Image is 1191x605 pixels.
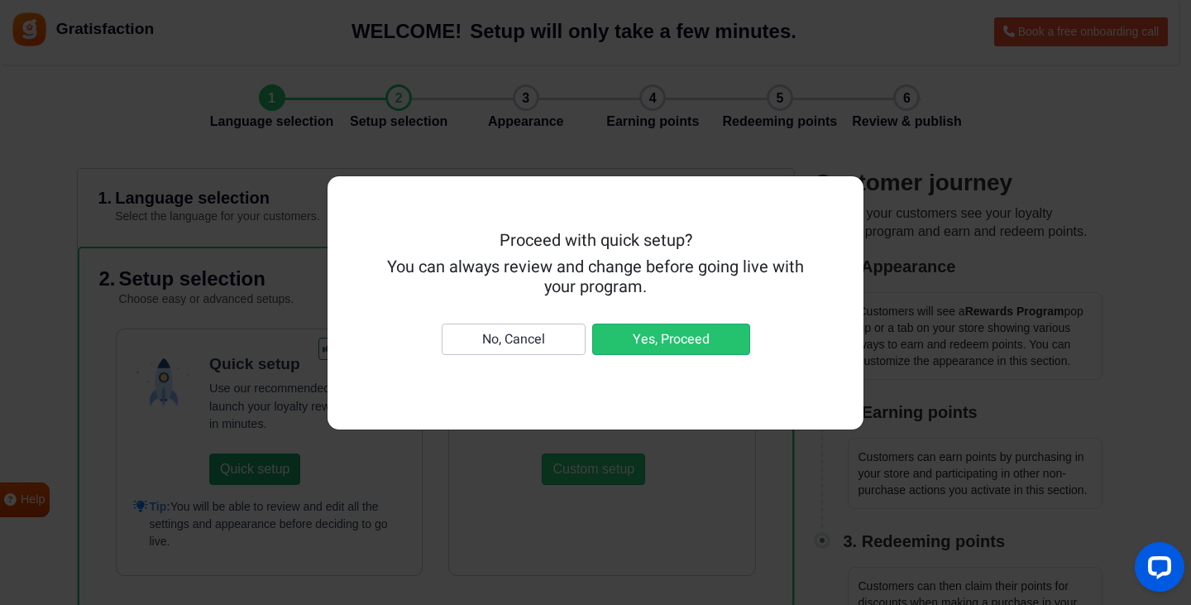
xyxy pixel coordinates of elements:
button: Yes, Proceed [592,324,750,355]
button: No, Cancel [442,324,586,355]
iframe: LiveChat chat widget [1122,535,1191,605]
h5: You can always review and change before going live with your program. [382,257,809,297]
h5: Proceed with quick setup? [382,231,809,251]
